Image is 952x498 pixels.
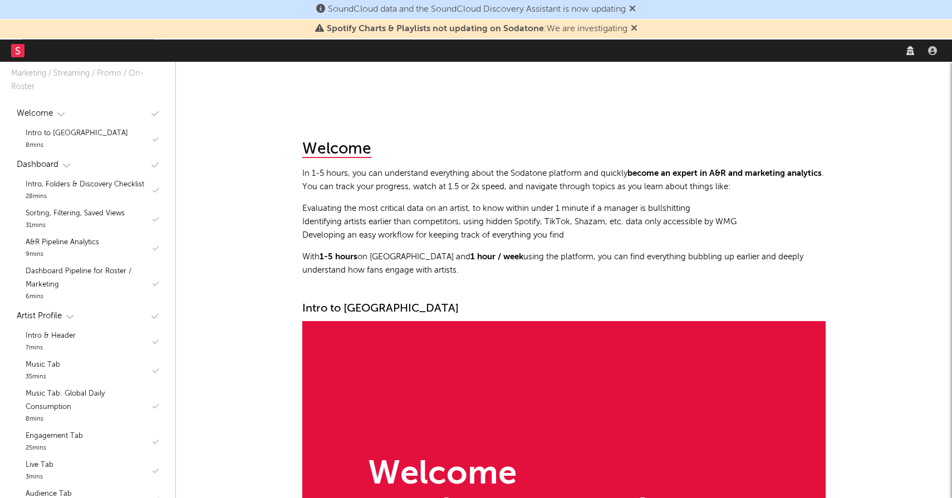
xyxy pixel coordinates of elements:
[26,191,144,203] div: 28 mins
[26,458,53,472] div: Live Tab
[26,443,83,454] div: 25 mins
[26,220,125,231] div: 31 mins
[26,292,150,303] div: 6 mins
[26,265,150,292] div: Dashboard Pipeline for Roster / Marketing
[11,67,164,93] div: Marketing / Streaming / Promo / On-Roster
[327,24,627,33] span: : We are investigating
[26,178,144,191] div: Intro, Folders & Discovery Checklist
[26,329,76,343] div: Intro & Header
[17,107,53,120] div: Welcome
[26,372,60,383] div: 35 mins
[629,5,636,14] span: Dismiss
[26,249,99,260] div: 9 mins
[17,309,62,323] div: Artist Profile
[26,414,150,425] div: 8 mins
[26,140,128,151] div: 8 mins
[470,253,523,261] strong: 1 hour / week
[26,236,99,249] div: A&R Pipeline Analytics
[26,358,60,372] div: Music Tab
[26,472,53,483] div: 3 mins
[328,5,626,14] span: SoundCloud data and the SoundCloud Discovery Assistant is now updating
[327,24,544,33] span: Spotify Charts & Playlists not updating on Sodatone
[302,141,371,158] div: Welcome
[302,229,826,242] li: Developing an easy workflow for keeping track of everything you find
[26,343,76,354] div: 7 mins
[302,202,826,215] li: Evaluating the most critical data on an artist, to know within under 1 minute if a manager is bul...
[26,207,125,220] div: Sorting, Filtering, Saved Views
[26,430,83,443] div: Engagement Tab
[368,458,646,491] div: Welcome
[302,250,826,277] p: With on [GEOGRAPHIC_DATA] and using the platform, you can find everything bubbling up earlier and...
[26,387,150,414] div: Music Tab: Global Daily Consumption
[320,253,357,261] strong: 1-5 hours
[26,127,128,140] div: Intro to [GEOGRAPHIC_DATA]
[631,24,637,33] span: Dismiss
[17,158,58,171] div: Dashboard
[302,167,826,194] p: In 1-5 hours, you can understand everything about the Sodatone platform and quickly . You can tra...
[302,215,826,229] li: Identifying artists earlier than competitors, using hidden Spotify, TikTok, Shazam, etc. data onl...
[627,169,822,177] strong: become an expert in A&R and marketing analytics
[302,302,826,315] div: Intro to [GEOGRAPHIC_DATA]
